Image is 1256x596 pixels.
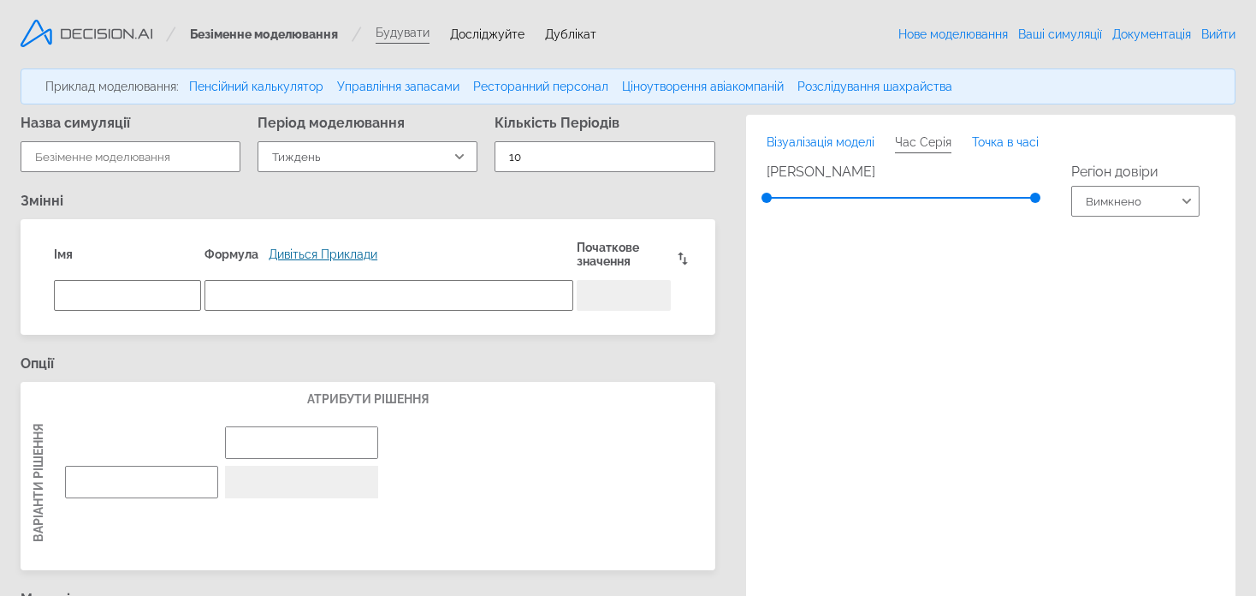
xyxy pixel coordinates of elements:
[21,115,130,131] h3: Назва симуляції
[495,115,619,131] h3: Кількість Періодів
[45,80,179,93] span: Приклад моделювання:
[767,165,1036,186] label: [PERSON_NAME]
[337,80,459,93] a: Управління запасами
[269,247,377,261] button: Дивіться Приклади
[767,135,874,149] span: Візуалізація моделі
[1112,27,1191,41] a: Документація
[545,27,596,41] span: Дублікат
[450,27,524,41] span: Досліджуйте
[190,27,338,41] span: Безіменне моделювання
[797,80,952,93] a: Розслідування шахрайства
[972,135,1039,149] span: Точка в часі
[32,424,45,542] span: варіанти рішення
[54,247,201,261] p: Імя
[258,115,405,131] h3: Період моделювання
[1201,27,1235,41] a: Вийти
[21,20,152,47] img: logo
[21,141,240,172] input: Безіменне моделювання
[376,26,430,44] a: Будувати
[21,193,715,209] h3: Змінні
[1071,165,1200,186] label: Регіон довіри
[189,80,323,93] a: Пенсійний калькулятор
[898,27,1008,41] a: Нове моделювання
[577,241,671,268] p: Початкове значення
[307,392,429,406] span: атрибути рішення
[204,247,573,261] p: Формула
[1018,27,1102,41] a: Ваші симуляції
[473,80,608,93] a: Ресторанний персонал
[895,135,951,153] span: Час Серія
[21,355,715,372] h3: Опції
[622,80,784,93] a: Ціноутворення авіакомпаній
